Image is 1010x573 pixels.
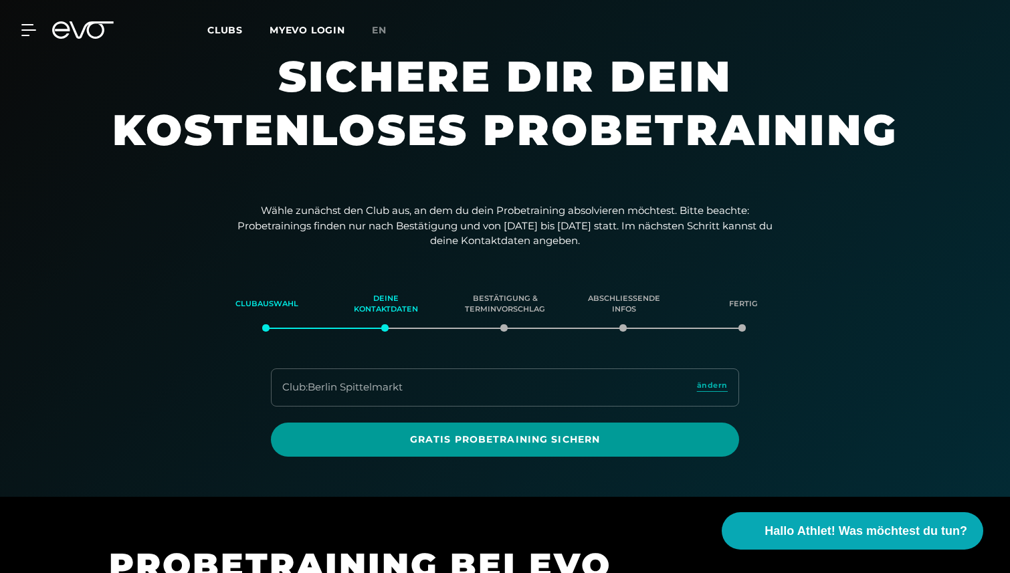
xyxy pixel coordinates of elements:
[207,23,270,36] a: Clubs
[303,433,707,447] span: Gratis Probetraining sichern
[343,286,429,322] div: Deine Kontaktdaten
[224,286,310,322] div: Clubauswahl
[722,512,983,550] button: Hallo Athlet! Was möchtest du tun?
[700,286,786,322] div: Fertig
[104,49,906,183] h1: Sichere dir dein kostenloses Probetraining
[270,24,345,36] a: MYEVO LOGIN
[282,380,403,395] div: Club : Berlin Spittelmarkt
[697,380,728,391] span: ändern
[581,286,667,322] div: Abschließende Infos
[237,203,773,249] p: Wähle zunächst den Club aus, an dem du dein Probetraining absolvieren möchtest. Bitte beachte: Pr...
[372,24,387,36] span: en
[207,24,243,36] span: Clubs
[462,286,548,322] div: Bestätigung & Terminvorschlag
[271,423,739,457] a: Gratis Probetraining sichern
[697,380,728,395] a: ändern
[765,522,967,540] span: Hallo Athlet! Was möchtest du tun?
[372,23,403,38] a: en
